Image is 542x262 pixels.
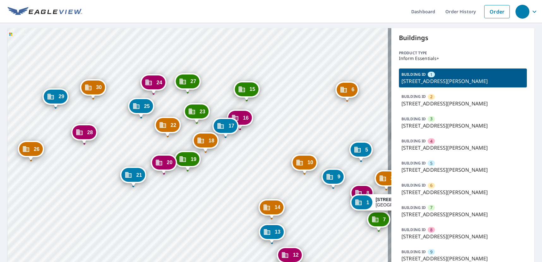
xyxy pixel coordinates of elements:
span: 7 [430,205,432,211]
div: Dropped pin, building 20, Commercial property, 1211 John St Salinas, CA 93905 [151,154,177,174]
p: BUILDING ID [401,160,426,166]
div: Dropped pin, building 22, Commercial property, 1211 John St Salinas, CA 93905 [154,117,181,136]
span: 20 [167,160,172,165]
p: BUILDING ID [401,72,426,77]
p: [STREET_ADDRESS][PERSON_NAME] [401,188,524,196]
p: [STREET_ADDRESS][PERSON_NAME] [401,77,524,85]
span: 27 [190,79,196,84]
span: 10 [308,160,313,165]
p: BUILDING ID [401,138,426,144]
span: 18 [208,138,214,143]
div: Dropped pin, building 13, Commercial property, 12 John Cir Salinas, CA 93905 [259,224,285,243]
div: Dropped pin, building 19, Commercial property, 1219 John St Salinas, CA 93905 [175,151,201,170]
span: 6 [352,87,354,92]
div: Dropped pin, building 8, Commercial property, 15 John Cir Salinas, CA 93905 [350,185,374,204]
p: [STREET_ADDRESS][PERSON_NAME] [401,166,524,174]
span: 26 [34,147,39,152]
div: Dropped pin, building 18, Commercial property, 1227 John St Salinas, CA 93905 [192,132,219,152]
p: [STREET_ADDRESS][PERSON_NAME] [401,100,524,107]
span: 28 [87,130,93,135]
span: 5 [365,147,368,152]
div: Dropped pin, building 7, Commercial property, 19 John Cir Salinas, CA 93905 [367,211,390,231]
span: 13 [275,229,280,234]
span: 5 [430,160,432,166]
span: 16 [243,116,249,120]
span: 25 [144,104,150,109]
span: 2 [430,94,432,100]
span: 8 [430,227,432,233]
p: Inform Essentials+ [399,56,527,61]
div: [GEOGRAPHIC_DATA] [376,197,457,208]
div: Dropped pin, building 6, Commercial property, 1160 John St Salinas, CA 93905 [335,81,359,101]
img: EV Logo [8,7,82,16]
div: Dropped pin, building 21, Commercial property, 1203 John St Salinas, CA 93905 [120,167,147,186]
p: [STREET_ADDRESS][PERSON_NAME] [401,144,524,152]
span: 8 [366,191,369,195]
strong: [STREET_ADDRESS][PERSON_NAME] [376,197,457,202]
div: Dropped pin, building 24, Commercial property, 1240 E Alisal St Salinas, CA 93905 [140,74,166,94]
span: 30 [96,85,102,90]
span: 6 [430,182,432,188]
div: Dropped pin, building 27, Commercial property, 1250 E Alisal St Salinas, CA 93905 [174,73,201,93]
span: 17 [229,123,234,128]
span: 9 [338,174,340,179]
span: 21 [136,173,142,177]
a: Order [484,5,510,18]
div: Dropped pin, building 26, Commercial property, 1230 E Alisal St Salinas, CA 93905 [18,141,44,160]
p: BUILDING ID [401,249,426,254]
div: Dropped pin, building 15, Commercial property, 1250 E Alisal St Salinas, CA 93905 [233,81,260,101]
span: 3 [430,116,432,122]
p: [STREET_ADDRESS][PERSON_NAME] [401,233,524,240]
div: Dropped pin, building 25, Commercial property, 1238 E Alisal St Salinas, CA 93905 [128,98,154,117]
div: Dropped pin, building 2, Commercial property, 1260 John St Salinas, CA 93905 [375,170,398,190]
span: 4 [430,138,432,144]
p: [STREET_ADDRESS][PERSON_NAME] [401,122,524,129]
div: Dropped pin, building 30, Commercial property, 1230 E Alisal St Salinas, CA 93905 [80,79,106,99]
span: 19 [191,157,196,162]
span: 1 [430,72,432,78]
p: BUILDING ID [401,227,426,232]
span: 12 [293,253,299,257]
div: Dropped pin, building 17, Commercial property, 1235 John St Salinas, CA 93905 [213,118,239,137]
p: BUILDING ID [401,94,426,99]
p: [STREET_ADDRESS][PERSON_NAME] [401,211,524,218]
div: Dropped pin, building 10, Commercial property, 7 John Cir Salinas, CA 93905 [292,154,318,174]
span: 1 [366,200,369,205]
span: 9 [430,249,432,255]
div: Dropped pin, building 16, Commercial property, 1235 John St Salinas, CA 93905 [227,110,253,129]
div: Dropped pin, building 14, Commercial property, 1228 John St Salinas, CA 93905 [259,199,285,219]
p: Product type [399,50,527,56]
div: Dropped pin, building 23, Commercial property, 1235 John St Salinas, CA 93905 [184,103,210,123]
span: 7 [383,217,386,222]
div: Dropped pin, building 5, Commercial property, 1160 John St Salinas, CA 93905 [349,141,373,161]
p: Buildings [399,33,527,43]
span: 29 [58,94,64,99]
p: BUILDING ID [401,205,426,210]
span: 24 [156,80,162,85]
span: 2 [391,176,394,181]
p: BUILDING ID [401,182,426,188]
span: 23 [200,109,205,114]
div: Dropped pin, building 28, Commercial property, 1230 E Alisal St Salinas, CA 93905 [71,124,97,144]
p: BUILDING ID [401,116,426,122]
span: 15 [250,87,255,92]
div: Dropped pin, building 9, Commercial property, 11 John Cir Salinas, CA 93905 [322,169,345,188]
div: Dropped pin, building 1, Commercial property, 1260 John St Salinas, CA 93905 [350,194,461,214]
span: 14 [275,205,280,210]
div: Dropped pin, building 29, Commercial property, 1230 E Alisal St Salinas, CA 93905 [42,88,69,108]
span: 22 [171,123,176,128]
